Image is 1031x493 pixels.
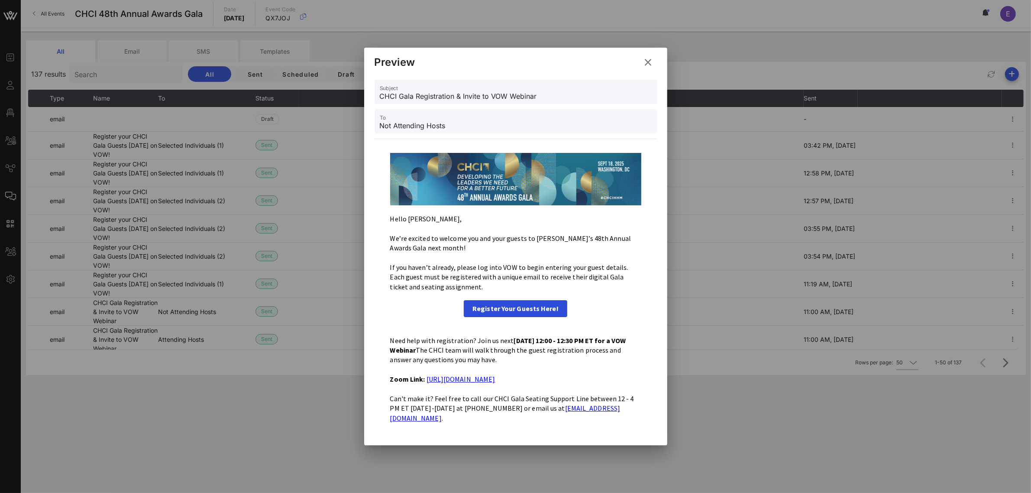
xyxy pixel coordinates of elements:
a: [URL][DOMAIN_NAME] [427,375,495,383]
p: Can't make it? Feel free to call our CHCI Gala Seating Support Line between 12 - 4 PM ET [DATE]-[... [390,394,641,423]
a: Register Your Guests Here! [464,300,567,317]
label: To [380,114,386,121]
p: Hello [PERSON_NAME], [390,214,641,224]
p: If you haven’t already, please log into VOW to begin entering your guest details. Each guest must... [390,263,641,292]
a: [EMAIL_ADDRESS][DOMAIN_NAME] [390,404,621,422]
label: Subject [380,85,398,91]
div: Preview [375,56,415,69]
strong: Register Your Guests Here! [472,304,559,313]
p: We’re excited to welcome you and your guests to [PERSON_NAME]’s 48th Annual Awards Gala next month! [390,234,641,253]
p: Need help with registration? Join us next The CHCI team will walk through the guest registration ... [390,336,641,365]
strong: Zoom Link: [390,375,425,383]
